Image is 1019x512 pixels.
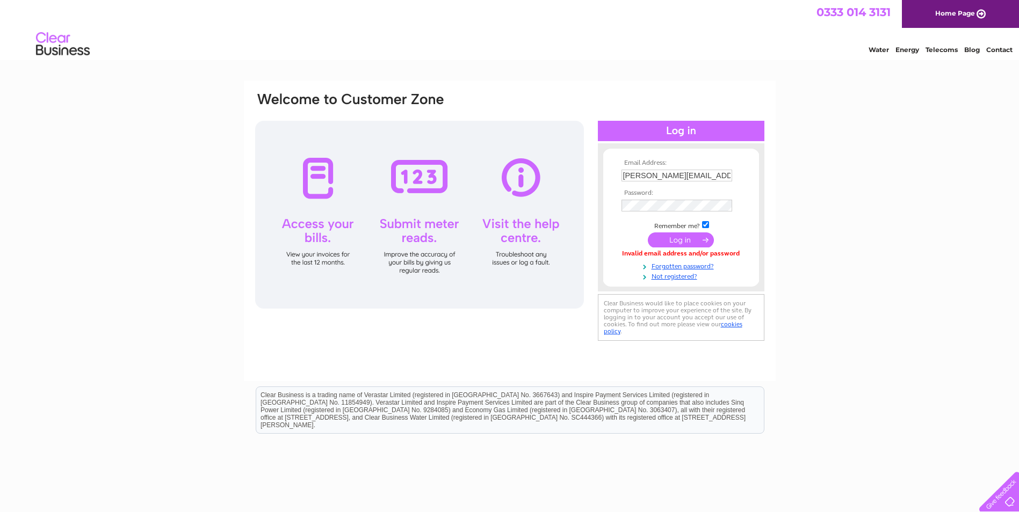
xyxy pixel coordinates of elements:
th: Email Address: [619,159,743,167]
div: Invalid email address and/or password [621,250,741,258]
a: Not registered? [621,270,743,281]
div: Clear Business is a trading name of Verastar Limited (registered in [GEOGRAPHIC_DATA] No. 3667643... [256,6,764,52]
a: 0333 014 3131 [816,5,891,19]
a: cookies policy [604,320,742,335]
a: Contact [986,46,1013,54]
input: Submit [648,232,714,247]
a: Telecoms [926,46,958,54]
a: Water [869,46,889,54]
th: Password: [619,189,743,197]
td: Remember me? [619,220,743,230]
img: logo.png [35,28,90,61]
a: Forgotten password? [621,260,743,270]
a: Energy [895,46,919,54]
div: Clear Business would like to place cookies on your computer to improve your experience of the sit... [598,294,764,341]
a: Blog [964,46,980,54]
